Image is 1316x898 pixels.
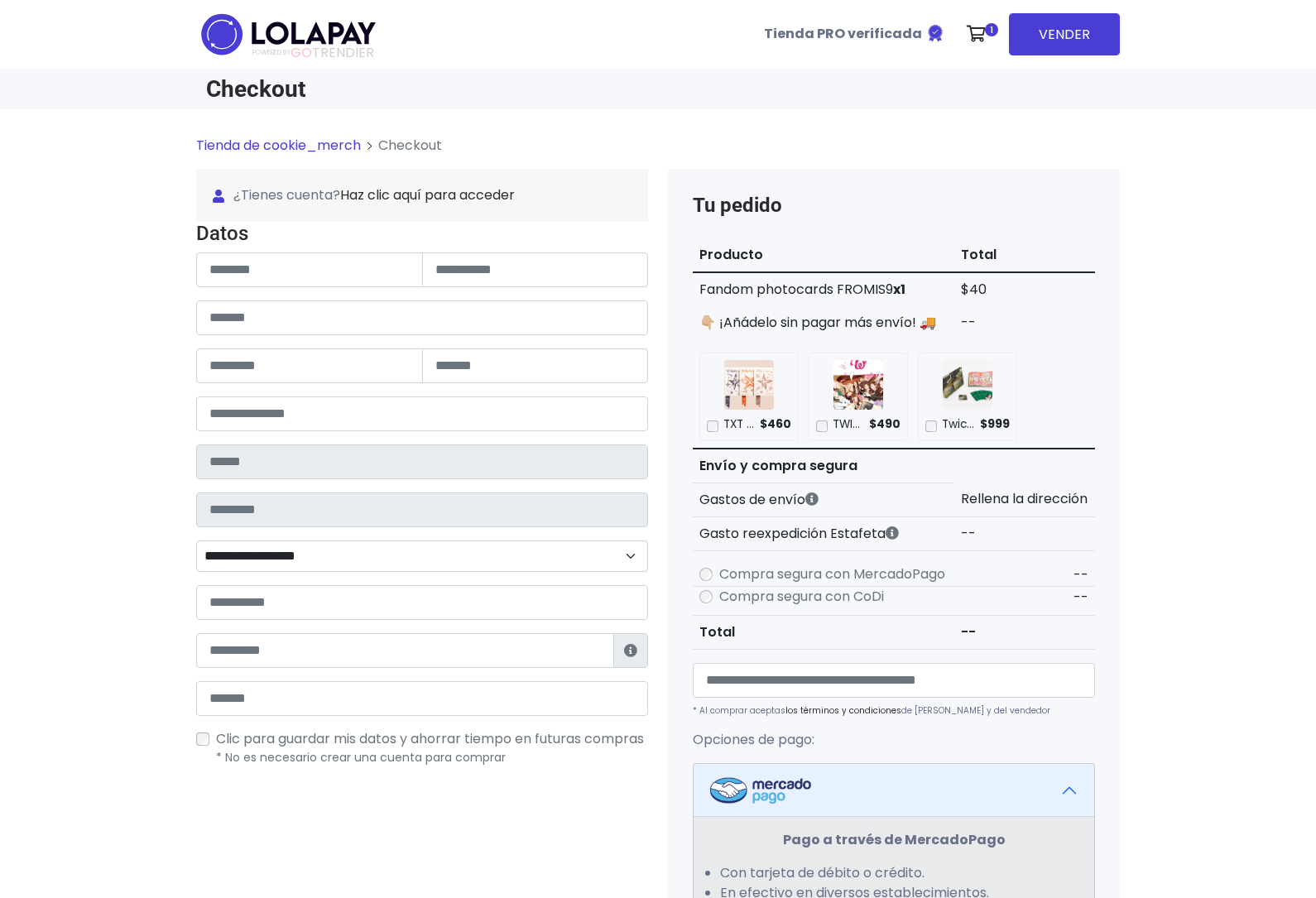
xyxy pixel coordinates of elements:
[361,136,442,156] li: Checkout
[980,416,1010,433] span: $999
[693,272,954,306] td: Fandom photocards FROMIS9
[624,644,637,657] i: Estafeta lo usará para ponerse en contacto en caso de tener algún problema con el envío
[1073,588,1088,607] span: --
[719,564,945,584] label: Compra segura con MercadoPago
[724,360,774,410] img: TXT - TOMORROW RANDOM
[764,24,922,43] b: Tienda PRO verificada
[196,8,381,60] img: logo
[925,23,945,43] img: Tienda verificada
[693,238,954,272] th: Producto
[886,526,899,540] i: Estafeta cobra este monto extra por ser un CP de difícil acceso
[720,863,1068,883] li: Con tarjeta de débito o crédito.
[291,43,312,62] span: GO
[340,185,515,204] a: Haz clic aquí para acceder
[196,222,648,246] h4: Datos
[954,306,1095,339] td: --
[833,416,864,433] p: TWICE - THE STORY BEGINS
[783,830,1006,849] strong: Pago a través de MercadoPago
[719,587,884,607] label: Compra segura con CoDi
[785,704,901,717] a: los términos y condiciones
[954,516,1095,550] td: --
[1073,565,1088,584] span: --
[954,483,1095,516] td: Rellena la dirección
[954,238,1095,272] th: Total
[958,9,1002,59] a: 1
[893,280,905,299] strong: x1
[693,730,1095,750] p: Opciones de pago:
[693,516,954,550] th: Gasto reexpedición Estafeta
[693,483,954,516] th: Gastos de envío
[216,729,644,748] span: Clic para guardar mis datos y ahorrar tiempo en futuras compras
[760,416,791,433] span: $460
[1009,13,1120,55] a: VENDER
[942,416,975,433] p: Twice - WITH YOU-TH MONOGRAFTH
[252,48,291,57] span: POWERED BY
[943,360,992,410] img: Twice - WITH YOU-TH MONOGRAFTH
[954,272,1095,306] td: $40
[693,704,1095,717] p: * Al comprar aceptas de [PERSON_NAME] y del vendedor
[693,194,1095,218] h4: Tu pedido
[196,136,361,155] a: Tienda de cookie_merch
[869,416,901,433] span: $490
[805,492,819,506] i: Los gastos de envío dependen de códigos postales. ¡Te puedes llevar más productos en un solo envío !
[710,777,811,804] img: Mercadopago Logo
[252,46,374,60] span: TRENDIER
[216,749,648,766] p: * No es necesario crear una cuenta para comprar
[196,136,1120,169] nav: breadcrumb
[954,615,1095,649] td: --
[723,416,755,433] p: TXT - TOMORROW RANDOM
[693,615,954,649] th: Total
[985,23,998,36] span: 1
[693,449,954,483] th: Envío y compra segura
[693,306,954,339] td: 👇🏼 ¡Añádelo sin pagar más envío! 🚚
[213,185,632,205] span: ¿Tienes cuenta?
[206,75,648,103] h1: Checkout
[833,360,883,410] img: TWICE - THE STORY BEGINS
